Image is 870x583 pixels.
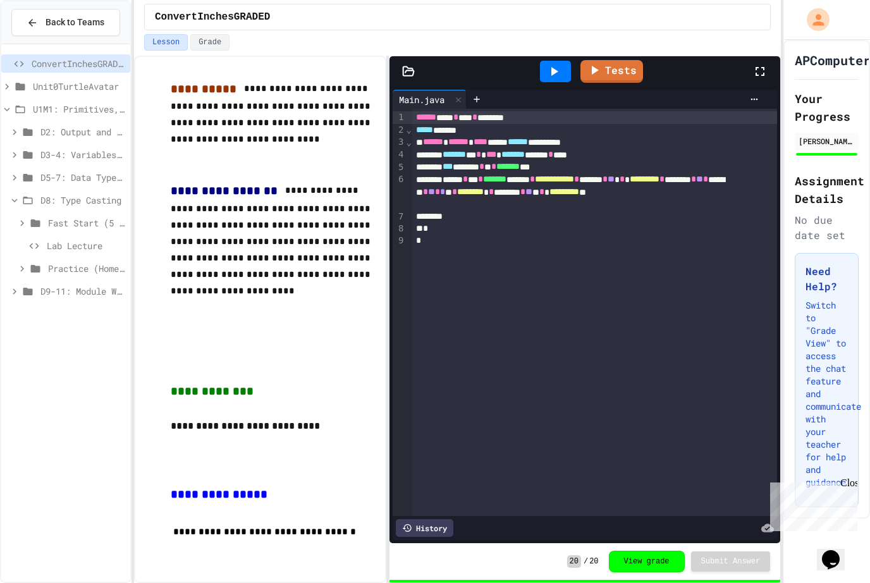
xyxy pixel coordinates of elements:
[393,93,451,106] div: Main.java
[48,262,125,275] span: Practice (Homework, if needed)
[393,211,405,223] div: 7
[405,137,412,147] span: Fold line
[691,551,771,572] button: Submit Answer
[393,223,405,235] div: 8
[795,90,859,125] h2: Your Progress
[393,149,405,161] div: 4
[393,90,467,109] div: Main.java
[32,57,125,70] span: ConvertInchesGRADED
[5,5,87,80] div: Chat with us now!Close
[393,161,405,174] div: 5
[393,124,405,137] div: 2
[396,519,453,537] div: History
[46,16,104,29] span: Back to Teams
[806,299,848,489] p: Switch to "Grade View" to access the chat feature and communicate with your teacher for help and ...
[40,148,125,161] span: D3-4: Variables and Input
[33,102,125,116] span: U1M1: Primitives, Variables, Basic I/O
[799,135,855,147] div: [PERSON_NAME]
[793,5,833,34] div: My Account
[393,235,405,247] div: 9
[33,80,125,93] span: Unit0TurtleAvatar
[584,556,588,567] span: /
[40,193,125,207] span: D8: Type Casting
[393,111,405,124] div: 1
[589,556,598,567] span: 20
[795,172,859,207] h2: Assignment Details
[48,216,125,230] span: Fast Start (5 mins)
[817,532,857,570] iframe: chat widget
[393,173,405,211] div: 6
[40,285,125,298] span: D9-11: Module Wrap Up
[144,34,188,51] button: Lesson
[47,239,125,252] span: Lab Lecture
[393,136,405,149] div: 3
[155,9,270,25] span: ConvertInchesGRADED
[40,171,125,184] span: D5-7: Data Types and Number Calculations
[567,555,581,568] span: 20
[701,556,761,567] span: Submit Answer
[806,264,848,294] h3: Need Help?
[765,477,857,531] iframe: chat widget
[11,9,120,36] button: Back to Teams
[609,551,685,572] button: View grade
[190,34,230,51] button: Grade
[795,212,859,243] div: No due date set
[40,125,125,138] span: D2: Output and Compiling Code
[405,125,412,135] span: Fold line
[580,60,643,83] a: Tests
